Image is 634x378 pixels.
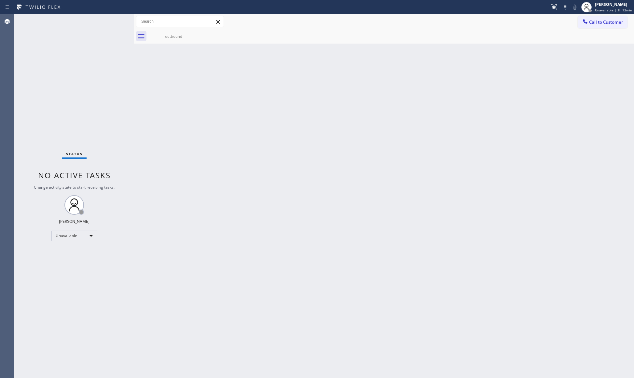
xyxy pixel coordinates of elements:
[136,16,224,27] input: Search
[570,3,579,12] button: Mute
[51,231,97,241] div: Unavailable
[34,184,115,190] span: Change activity state to start receiving tasks.
[59,219,90,224] div: [PERSON_NAME]
[589,19,623,25] span: Call to Customer
[595,8,632,12] span: Unavailable | 1h 13min
[595,2,632,7] div: [PERSON_NAME]
[149,34,198,39] div: outbound
[578,16,627,28] button: Call to Customer
[38,170,111,181] span: No active tasks
[66,152,83,156] span: Status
